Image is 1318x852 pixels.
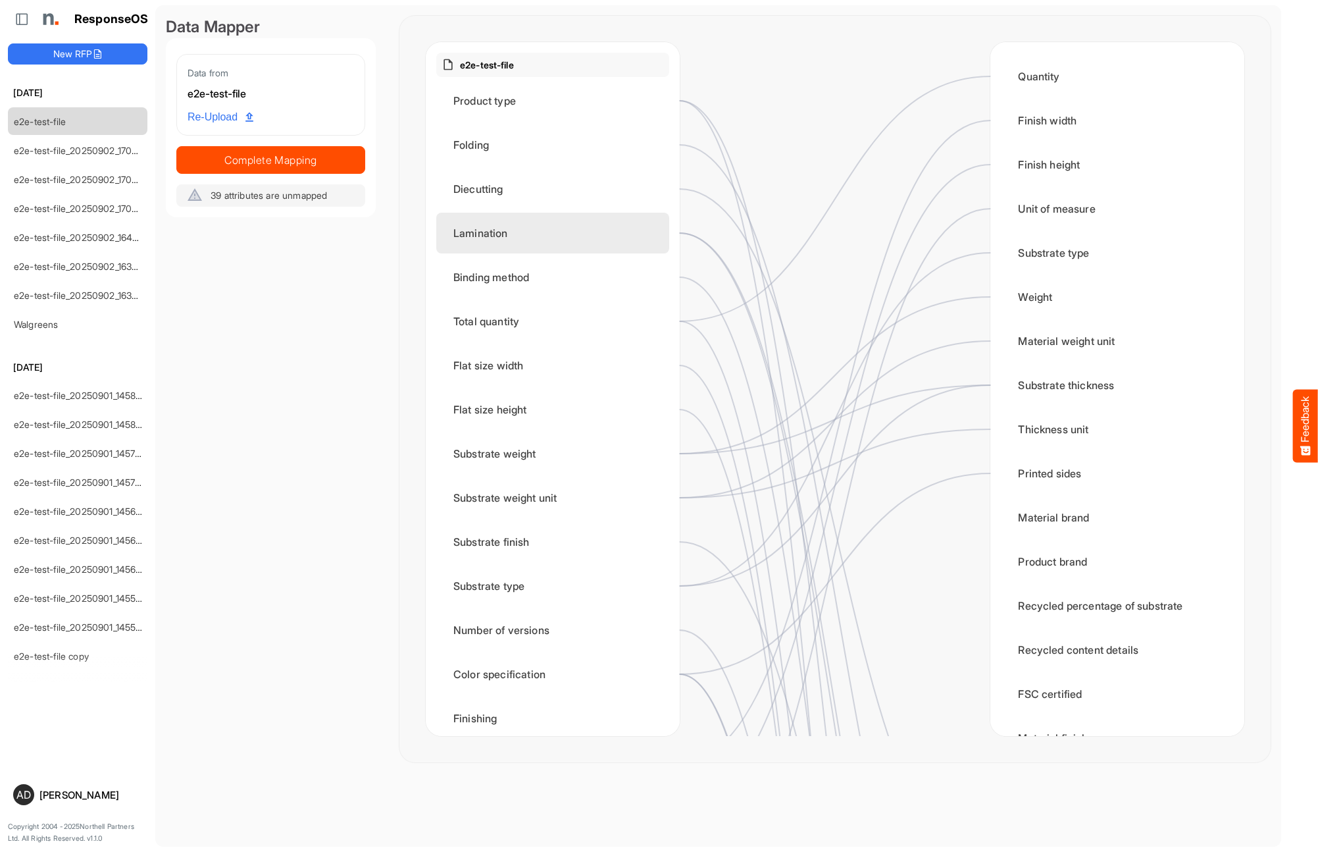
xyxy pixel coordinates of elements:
span: AD [16,789,31,800]
h6: [DATE] [8,360,147,375]
a: e2e-test-file_20250901_145817 [14,419,144,430]
div: Recycled percentage of substrate [1001,585,1234,626]
div: Substrate weight [436,433,669,474]
div: Lamination [436,213,669,253]
div: Finish width [1001,100,1234,141]
div: Data from [188,65,354,80]
div: Weight [1001,277,1234,317]
span: 39 attributes are unmapped [211,190,327,201]
div: Recycled content details [1001,629,1234,670]
span: Re-Upload [188,109,253,126]
a: e2e-test-file_20250902_170459 [14,174,149,185]
a: e2e-test-file_20250902_163624-test-edited [14,290,199,301]
div: [PERSON_NAME] [39,790,142,800]
a: e2e-test-file_20250901_145636 [14,535,147,546]
button: Complete Mapping [176,146,365,174]
a: e2e-test-file [14,116,66,127]
a: Re-Upload [182,105,259,130]
div: Total quantity [436,301,669,342]
div: Finishing [436,698,669,739]
div: Flat size height [436,389,669,430]
a: Walgreens [14,319,58,330]
div: Product brand [1001,541,1234,582]
a: e2e-test-file_20250901_145754 [14,448,147,459]
img: Northell [36,6,63,32]
button: Feedback [1293,390,1318,463]
div: Substrate type [1001,232,1234,273]
div: Flat size width [436,345,669,386]
a: e2e-test-file_20250901_145552 [14,593,147,604]
div: Printed sides [1001,453,1234,494]
div: Number of versions [436,610,669,651]
a: e2e-test-file copy [14,651,89,662]
div: e2e-test-file [188,86,354,103]
a: e2e-test-file_20250901_145615 [14,564,145,575]
a: e2e-test-file_20250902_164658 [14,232,149,243]
a: e2e-test-file_20250901_145657 [14,506,146,517]
a: e2e-test-file_20250902_170516 [14,145,146,156]
div: Quantity [1001,56,1234,97]
a: e2e-test-file_20250901_145838 [14,390,147,401]
p: Copyright 2004 - 2025 Northell Partners Ltd. All Rights Reserved. v 1.1.0 [8,821,147,844]
div: FSC certified [1001,674,1234,714]
div: Unit of measure [1001,188,1234,229]
div: Diecutting [436,169,669,209]
div: Binding method [436,257,669,298]
div: Substrate type [436,566,669,606]
button: New RFP [8,43,147,65]
p: e2e-test-file [460,58,514,72]
a: e2e-test-file_20250902_163712 [14,261,145,272]
div: Material weight unit [1001,321,1234,361]
div: Color specification [436,654,669,695]
a: e2e-test-file_20250901_145726 [14,477,146,488]
a: e2e-test-file_20250901_145529 [14,622,147,633]
div: Data Mapper [166,16,376,38]
span: Complete Mapping [177,151,365,169]
a: e2e-test-file_20250902_170439 [14,203,149,214]
h6: [DATE] [8,86,147,100]
div: Product type [436,80,669,121]
div: Substrate thickness [1001,365,1234,406]
div: Substrate weight unit [436,477,669,518]
div: Thickness unit [1001,409,1234,450]
h1: ResponseOS [74,13,149,26]
div: Material finish [1001,718,1234,759]
div: Folding [436,124,669,165]
div: Substrate finish [436,521,669,562]
div: Material brand [1001,497,1234,538]
div: Finish height [1001,144,1234,185]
